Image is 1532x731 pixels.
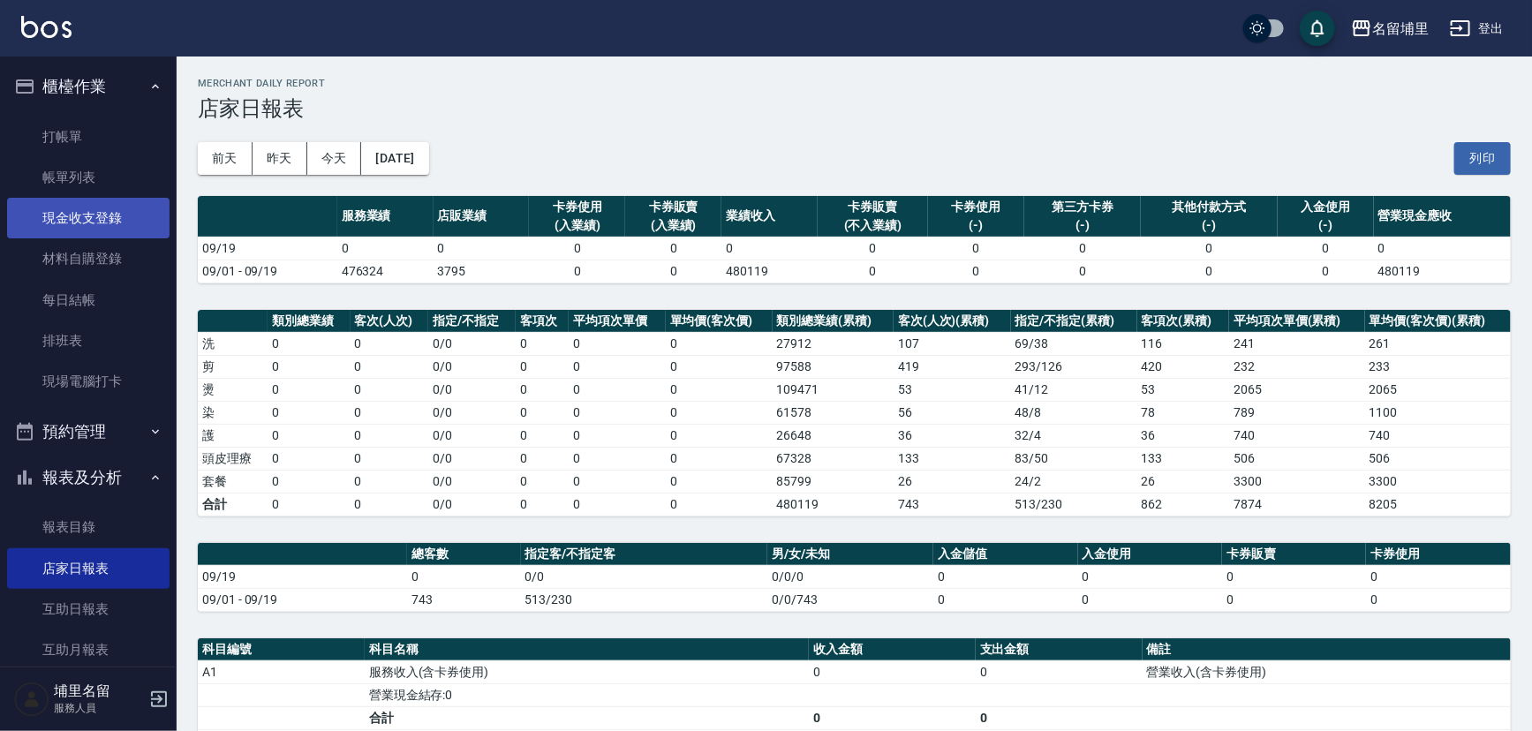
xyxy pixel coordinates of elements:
th: 卡券使用 [1366,543,1511,566]
button: 報表及分析 [7,455,170,501]
td: 0 [976,660,1143,683]
td: 0 [351,447,428,470]
td: 0 [976,706,1143,729]
td: 09/01 - 09/19 [198,588,407,611]
a: 帳單列表 [7,157,170,198]
td: 0 [933,565,1077,588]
td: 0/0 [521,565,768,588]
td: 0 / 0 [428,447,516,470]
h3: 店家日報表 [198,96,1511,121]
td: 480119 [1374,260,1511,283]
td: 789 [1229,401,1365,424]
td: 0 [268,378,350,401]
td: 743 [407,588,521,611]
td: 0 [666,378,773,401]
td: 0 [569,355,665,378]
td: 83 / 50 [1011,447,1137,470]
td: 513/230 [521,588,768,611]
a: 報表目錄 [7,507,170,547]
td: 洗 [198,332,268,355]
div: (-) [1145,216,1273,235]
h2: Merchant Daily Report [198,78,1511,89]
th: 科目名稱 [365,638,809,661]
td: 0 [1366,588,1511,611]
td: 0 [721,237,818,260]
td: 0 [516,470,570,493]
td: 0 [666,332,773,355]
button: 前天 [198,142,253,175]
a: 現場電腦打卡 [7,361,170,402]
td: 0 [1222,565,1366,588]
td: 0/0/743 [767,588,933,611]
td: 染 [198,401,268,424]
th: 單均價(客次價)(累積) [1365,310,1511,333]
div: 名留埔里 [1372,18,1429,40]
td: 85799 [773,470,894,493]
button: 櫃檯作業 [7,64,170,109]
th: 客次(人次)(累積) [894,310,1011,333]
td: 109471 [773,378,894,401]
td: 0 [351,424,428,447]
td: 233 [1365,355,1511,378]
th: 平均項次單價(累積) [1229,310,1365,333]
td: 0 [928,260,1024,283]
th: 類別總業績(累積) [773,310,894,333]
td: 26648 [773,424,894,447]
th: 客項次(累積) [1137,310,1230,333]
td: 頭皮理療 [198,447,268,470]
td: 0 [268,424,350,447]
td: 0 [1024,260,1141,283]
td: 26 [1137,470,1230,493]
td: 0 [928,237,1024,260]
th: 單均價(客次價) [666,310,773,333]
th: 收入金額 [809,638,976,661]
td: 剪 [198,355,268,378]
td: A1 [198,660,365,683]
a: 互助月報表 [7,629,170,670]
a: 打帳單 [7,117,170,157]
td: 服務收入(含卡券使用) [365,660,809,683]
div: (-) [1282,216,1370,235]
div: 卡券使用 [932,198,1020,216]
td: 0 [529,260,625,283]
td: 61578 [773,401,894,424]
td: 0 [351,470,428,493]
td: 116 [1137,332,1230,355]
td: 3300 [1365,470,1511,493]
td: 480119 [773,493,894,516]
button: 列印 [1454,142,1511,175]
td: 0 [337,237,434,260]
button: save [1300,11,1335,46]
td: 0 [569,424,665,447]
div: (入業績) [533,216,621,235]
td: 0 [1078,588,1222,611]
td: 0 / 0 [428,470,516,493]
a: 店家日報表 [7,548,170,589]
a: 排班表 [7,320,170,361]
div: (-) [1029,216,1136,235]
td: 0 [351,493,428,516]
td: 0 [625,260,721,283]
td: 36 [894,424,1011,447]
td: 0 [351,332,428,355]
img: Person [14,682,49,717]
td: 0 [666,470,773,493]
td: 0 [268,493,350,516]
td: 97588 [773,355,894,378]
td: 0 / 0 [428,378,516,401]
td: 0 [516,401,570,424]
td: 0 [268,332,350,355]
th: 指定/不指定 [428,310,516,333]
td: 0 [809,660,976,683]
td: 0 [809,706,976,729]
td: 0 [516,355,570,378]
button: 今天 [307,142,362,175]
td: 0 [516,332,570,355]
td: 0 [351,355,428,378]
td: 合計 [198,493,268,516]
td: 56 [894,401,1011,424]
td: 合計 [365,706,809,729]
td: 232 [1229,355,1365,378]
img: Logo [21,16,72,38]
td: 78 [1137,401,1230,424]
